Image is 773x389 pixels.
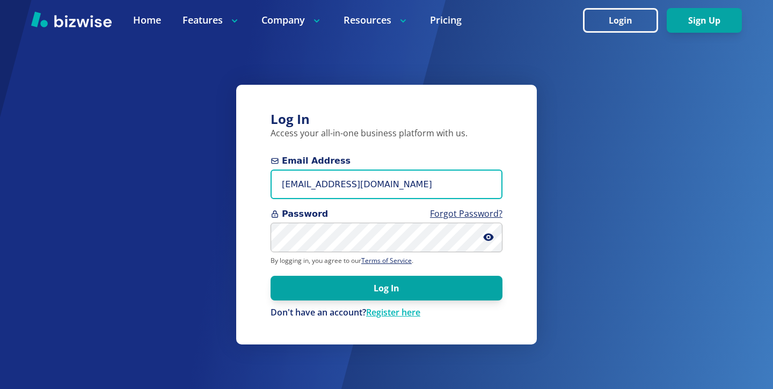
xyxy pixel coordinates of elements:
[261,13,322,27] p: Company
[430,13,462,27] a: Pricing
[271,307,502,319] div: Don't have an account?Register here
[271,155,502,167] span: Email Address
[344,13,409,27] p: Resources
[271,256,502,265] p: By logging in, you agree to our .
[133,13,161,27] a: Home
[583,8,658,33] button: Login
[271,208,502,221] span: Password
[430,208,502,219] a: Forgot Password?
[361,256,412,265] a: Terms of Service
[271,128,502,140] p: Access your all-in-one business platform with us.
[183,13,240,27] p: Features
[271,276,502,300] button: Log In
[271,111,502,128] h3: Log In
[667,8,742,33] button: Sign Up
[31,11,112,27] img: Bizwise Logo
[271,170,502,199] input: you@example.com
[583,16,667,26] a: Login
[667,16,742,26] a: Sign Up
[271,307,502,319] p: Don't have an account?
[366,306,420,318] a: Register here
